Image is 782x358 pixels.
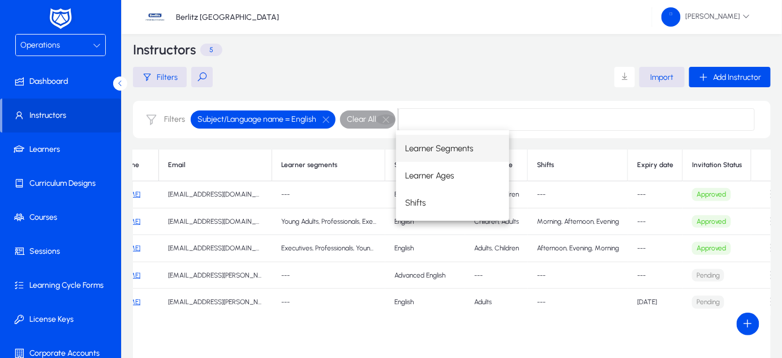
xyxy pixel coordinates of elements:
[272,181,385,208] td: ---
[528,235,628,262] td: Afternoon, Evening, Morning
[125,67,191,74] div: Keywords by Traffic
[628,289,683,316] td: [DATE]
[272,150,385,181] th: Learner segments
[159,289,272,316] td: [EMAIL_ADDRESS][PERSON_NAME][DOMAIN_NAME]
[32,18,55,27] div: v 4.0.25
[692,269,724,282] p: Pending
[159,235,272,262] td: [EMAIL_ADDRESS][DOMAIN_NAME]
[2,144,123,155] span: Learners
[200,44,222,56] p: 5
[2,314,123,325] span: License Keys
[405,169,454,182] span: Learner Ages
[405,142,473,155] span: Learner Segments
[197,114,316,125] span: Subject/Language name = English
[385,181,465,208] td: English
[43,67,101,74] div: Domain Overview
[385,150,465,181] th: Subjects/Languages
[113,66,122,75] img: tab_keywords_by_traffic_grey.svg
[2,280,123,291] span: Learning Cycle Forms
[159,181,272,208] td: [EMAIL_ADDRESS][DOMAIN_NAME]
[661,7,750,27] span: [PERSON_NAME]
[133,43,196,57] h3: Instructors
[20,40,60,50] span: Operations
[168,161,186,169] div: Email
[159,262,272,289] td: [EMAIL_ADDRESS][PERSON_NAME][DOMAIN_NAME]
[272,289,385,316] td: ---
[628,262,683,289] td: ---
[692,215,731,228] p: Approved
[528,262,628,289] td: ---
[528,289,628,316] td: ---
[46,7,75,31] img: white-logo.png
[164,115,185,125] label: Filters
[713,73,762,82] span: Add Instructor
[465,289,528,316] td: Adults
[651,73,674,82] span: Import
[385,289,465,316] td: English
[347,114,376,125] span: Clear All
[2,110,121,121] span: Instructors
[2,76,123,87] span: Dashboard
[465,235,528,262] td: Adults, Children
[29,29,124,39] div: Domain: [DOMAIN_NAME]
[157,73,178,82] span: Filters
[628,235,683,262] td: ---
[176,12,279,22] p: Berlitz [GEOGRAPHIC_DATA]
[272,235,385,262] td: Executives, Professionals, Young Adults
[465,262,528,289] td: ---
[18,29,27,39] img: website_grey.svg
[528,208,628,236] td: Morning, Afternoon, Evening
[2,246,123,257] span: Sessions
[272,262,385,289] td: ---
[272,208,385,236] td: Young Adults, Professionals, Executives
[628,208,683,236] td: ---
[385,262,465,289] td: Advanced English
[18,18,27,27] img: logo_orange.svg
[159,208,272,236] td: [EMAIL_ADDRESS][DOMAIN_NAME]
[31,66,40,75] img: tab_domain_overview_orange.svg
[385,208,465,236] td: English
[2,212,123,223] span: Courses
[385,235,465,262] td: English
[405,196,426,210] span: Shifts
[661,7,681,27] img: 58.png
[144,6,166,28] img: 37.jpg
[465,208,528,236] td: Children, Adults
[692,296,724,309] p: Pending
[692,242,731,255] p: Approved
[2,178,123,189] span: Curriculum Designs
